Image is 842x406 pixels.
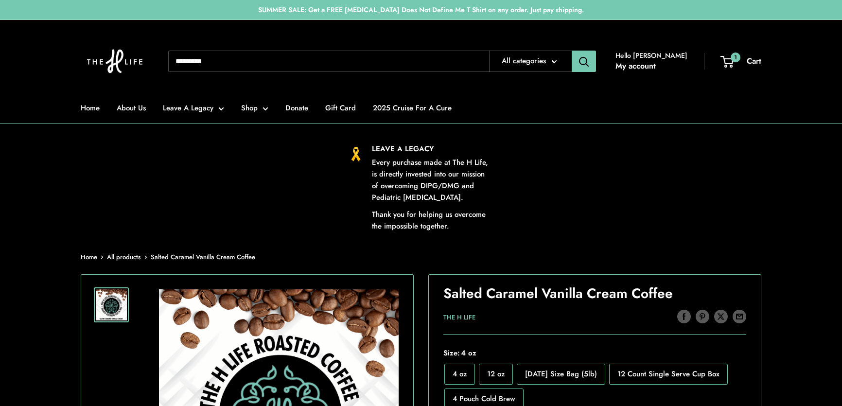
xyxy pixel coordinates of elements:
[747,55,761,67] span: Cart
[107,252,141,262] a: All products
[373,101,452,115] a: 2025 Cruise For A Cure
[487,369,505,379] span: 12 oz
[525,369,597,379] span: [DATE] Size Bag (5lb)
[714,309,728,324] a: Tweet on Twitter
[285,101,308,115] a: Donate
[443,346,746,360] span: Size:
[163,101,224,115] a: Leave A Legacy
[325,101,356,115] a: Gift Card
[677,309,691,324] a: Share on Facebook
[81,252,97,262] a: Home
[617,369,719,379] span: 12 Count Single Serve Cup Box
[609,364,728,385] label: 12 Count Single Serve Cup Box
[615,49,687,62] span: Hello [PERSON_NAME]
[460,348,476,358] span: 4 oz
[733,309,746,324] a: Share by email
[372,157,493,203] p: Every purchase made at The H Life, is directly invested into our mission of overcoming DIPG/DMG a...
[721,54,761,69] a: 1 Cart
[615,59,656,73] a: My account
[372,209,493,232] p: Thank you for helping us overcome the impossible together.
[96,289,127,320] img: Gavin Ward's Salted Caramel Vanilla Cream Coffee
[81,251,255,263] nav: Breadcrumb
[81,30,149,93] img: The H Life
[453,393,515,404] span: 4 Pouch Cold Brew
[241,101,268,115] a: Shop
[443,313,475,322] a: The H Life
[151,252,255,262] span: Salted Caramel Vanilla Cream Coffee
[572,51,596,72] button: Search
[517,364,605,385] label: Monday Size Bag (5lb)
[696,309,709,324] a: Pin on Pinterest
[168,51,489,72] input: Search...
[731,52,740,62] span: 1
[444,364,475,385] label: 4 oz
[443,284,746,303] h1: Salted Caramel Vanilla Cream Coffee
[372,143,493,155] p: LEAVE A LEGACY
[81,101,100,115] a: Home
[117,101,146,115] a: About Us
[479,364,513,385] label: 12 oz
[453,369,467,379] span: 4 oz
